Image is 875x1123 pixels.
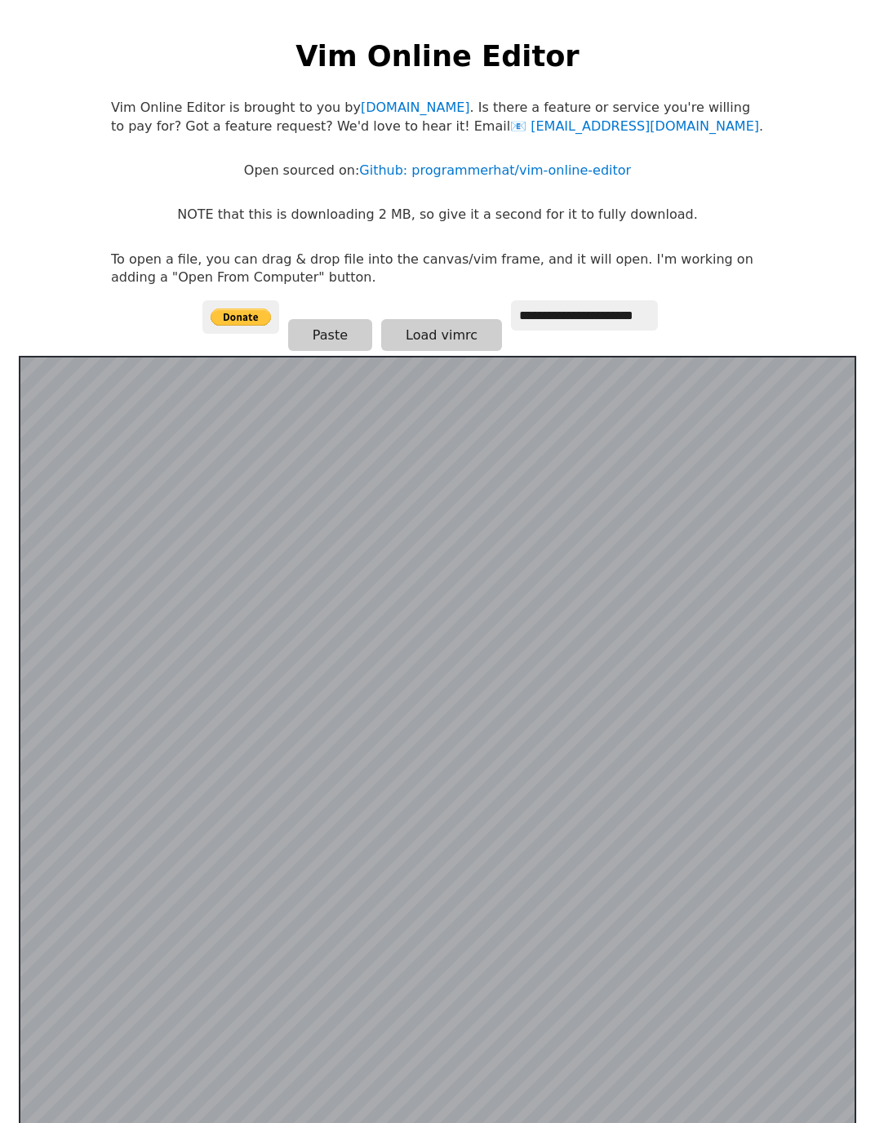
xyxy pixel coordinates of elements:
[111,99,764,135] p: Vim Online Editor is brought to you by . Is there a feature or service you're willing to pay for?...
[510,118,759,134] a: [EMAIL_ADDRESS][DOMAIN_NAME]
[361,100,470,115] a: [DOMAIN_NAME]
[244,162,631,180] p: Open sourced on:
[288,319,372,351] button: Paste
[177,206,697,224] p: NOTE that this is downloading 2 MB, so give it a second for it to fully download.
[381,319,502,351] button: Load vimrc
[359,162,631,178] a: Github: programmerhat/vim-online-editor
[111,251,764,287] p: To open a file, you can drag & drop file into the canvas/vim frame, and it will open. I'm working...
[295,36,579,76] h1: Vim Online Editor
